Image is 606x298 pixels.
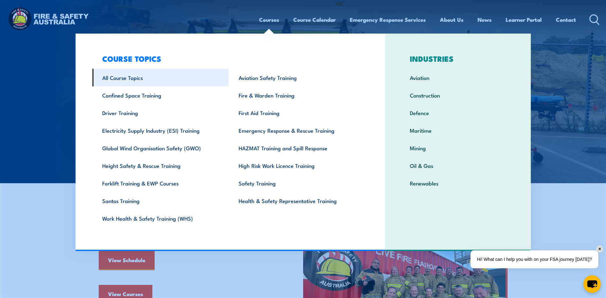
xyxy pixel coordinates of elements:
a: Global Wind Organisation Safety (GWO) [92,139,229,157]
a: Safety Training [229,174,365,192]
a: View Schedule [99,251,155,270]
a: Height Safety & Rescue Training [92,157,229,174]
a: Confined Space Training [92,86,229,104]
a: Contact [556,11,576,28]
a: Driver Training [92,104,229,122]
a: Work Health & Safety Training (WHS) [92,209,229,227]
a: Oil & Gas [400,157,516,174]
a: HAZMAT Training and Spill Response [229,139,365,157]
a: Renewables [400,174,516,192]
a: Construction [400,86,516,104]
a: Maritime [400,122,516,139]
a: Defence [400,104,516,122]
a: Mining [400,139,516,157]
a: Emergency Response & Rescue Training [229,122,365,139]
a: Courses [259,11,279,28]
a: Forklift Training & EWP Courses [92,174,229,192]
div: Hi! What can I help you with on your FSA journey [DATE]? [471,250,598,268]
a: Electricity Supply Industry (ESI) Training [92,122,229,139]
a: Aviation Safety Training [229,69,365,86]
a: Fire & Warden Training [229,86,365,104]
a: All Course Topics [92,69,229,86]
div: ✕ [596,246,603,253]
a: Learner Portal [506,11,542,28]
a: First Aid Training [229,104,365,122]
a: Aviation [400,69,516,86]
h3: INDUSTRIES [400,54,516,63]
h3: COURSE TOPICS [92,54,365,63]
a: Santos Training [92,192,229,209]
a: High Risk Work Licence Training [229,157,365,174]
button: chat-button [583,275,601,293]
a: Emergency Response Services [350,11,426,28]
a: Course Calendar [293,11,336,28]
a: Health & Safety Representative Training [229,192,365,209]
a: News [478,11,492,28]
a: About Us [440,11,464,28]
